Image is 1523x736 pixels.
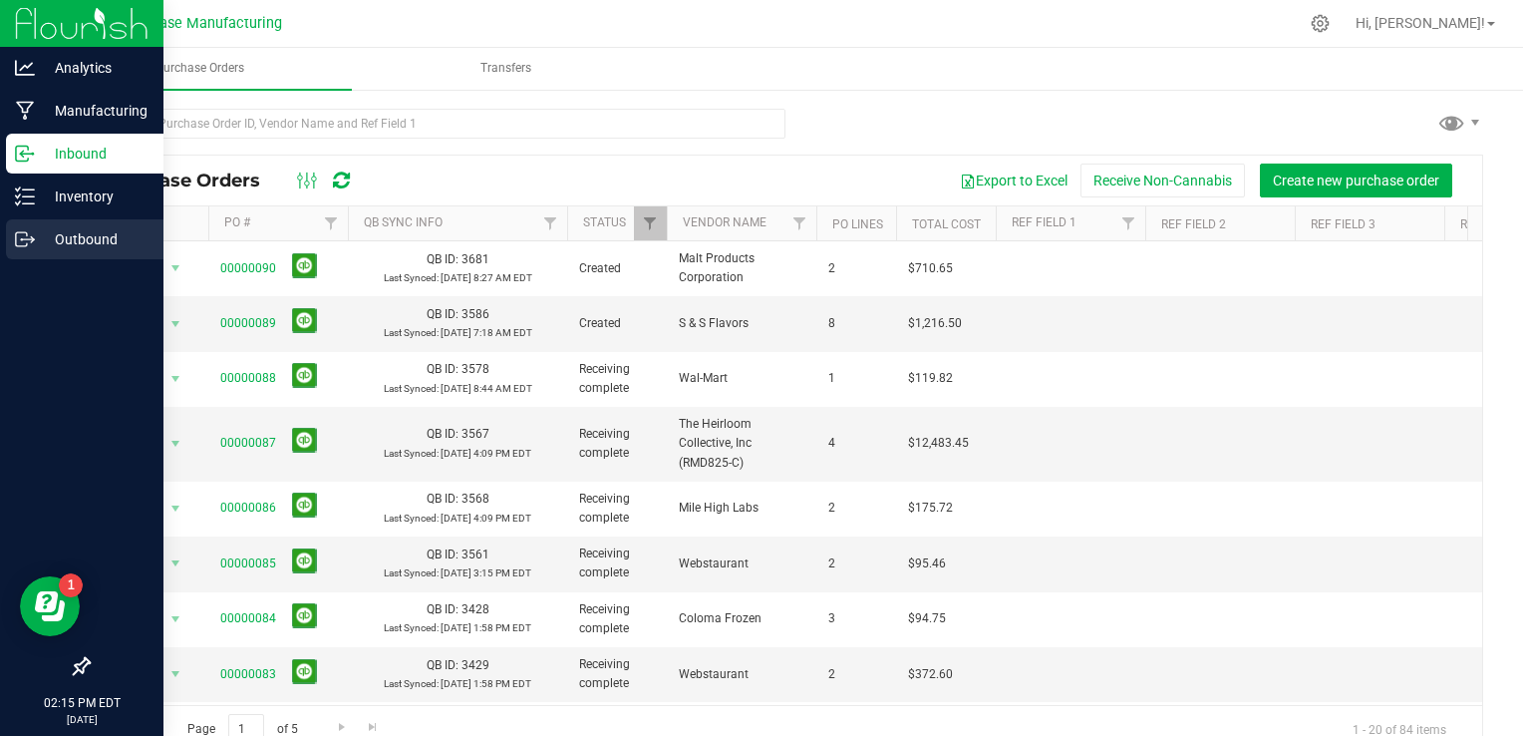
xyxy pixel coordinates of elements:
[908,259,953,278] span: $710.65
[441,567,531,578] span: [DATE] 3:15 PM EDT
[441,383,532,394] span: [DATE] 8:44 AM EDT
[583,215,626,229] a: Status
[15,101,35,121] inline-svg: Manufacturing
[679,314,804,333] span: S & S Flavors
[683,215,766,229] a: Vendor Name
[461,548,489,561] span: 3561
[384,448,439,459] span: Last Synced:
[1356,15,1485,31] span: Hi, [PERSON_NAME]!
[48,48,352,90] a: Purchase Orders
[579,600,655,638] span: Receiving complete
[908,609,946,628] span: $94.75
[163,430,188,458] span: select
[15,58,35,78] inline-svg: Analytics
[427,362,458,376] span: QB ID:
[220,316,276,330] a: 00000089
[679,415,804,473] span: The Heirloom Collective, Inc (RMD825-C)
[441,448,531,459] span: [DATE] 4:09 PM EDT
[163,310,188,338] span: select
[427,548,458,561] span: QB ID:
[15,186,35,206] inline-svg: Inventory
[579,314,655,333] span: Created
[461,252,489,266] span: 3681
[1161,217,1226,231] a: Ref Field 2
[224,215,250,229] a: PO #
[364,215,443,229] a: QB Sync Info
[9,694,154,712] p: 02:15 PM EDT
[1012,215,1076,229] a: Ref Field 1
[828,609,884,628] span: 3
[384,678,439,689] span: Last Synced:
[579,259,655,278] span: Created
[1311,217,1375,231] a: Ref Field 3
[427,602,458,616] span: QB ID:
[220,611,276,625] a: 00000084
[220,501,276,515] a: 00000086
[441,622,531,633] span: [DATE] 1:58 PM EDT
[384,567,439,578] span: Last Synced:
[220,261,276,275] a: 00000090
[441,327,532,338] span: [DATE] 7:18 AM EDT
[163,605,188,633] span: select
[908,314,962,333] span: $1,216.50
[832,217,883,231] a: PO Lines
[441,678,531,689] span: [DATE] 1:58 PM EDT
[679,369,804,388] span: Wal-Mart
[88,109,785,139] input: Search Purchase Order ID, Vendor Name and Ref Field 1
[461,602,489,616] span: 3428
[908,499,953,518] span: $175.72
[1308,14,1333,33] div: Manage settings
[679,609,804,628] span: Coloma Frozen
[908,554,946,573] span: $95.46
[35,56,154,80] p: Analytics
[828,434,884,453] span: 4
[427,658,458,672] span: QB ID:
[1260,164,1452,197] button: Create new purchase order
[828,314,884,333] span: 8
[315,206,348,240] a: Filter
[828,554,884,573] span: 2
[828,259,884,278] span: 2
[1112,206,1145,240] a: Filter
[679,554,804,573] span: Webstaurant
[679,499,804,518] span: Mile High Labs
[9,712,154,727] p: [DATE]
[220,436,276,450] a: 00000087
[1080,164,1245,197] button: Receive Non-Cannabis
[35,99,154,123] p: Manufacturing
[828,665,884,684] span: 2
[461,307,489,321] span: 3586
[15,229,35,249] inline-svg: Outbound
[947,164,1080,197] button: Export to Excel
[579,425,655,463] span: Receiving complete
[384,513,439,524] span: Last Synced:
[908,369,953,388] span: $119.82
[384,327,439,338] span: Last Synced:
[15,144,35,164] inline-svg: Inbound
[163,550,188,577] span: select
[354,48,658,90] a: Transfers
[59,573,83,597] iframe: Resource center unread badge
[454,60,558,77] span: Transfers
[579,490,655,528] span: Receiving complete
[1273,173,1439,188] span: Create new purchase order
[35,227,154,251] p: Outbound
[384,383,439,394] span: Last Synced:
[908,434,969,453] span: $12,483.45
[579,360,655,398] span: Receiving complete
[35,184,154,208] p: Inventory
[427,427,458,441] span: QB ID:
[461,658,489,672] span: 3429
[220,371,276,385] a: 00000088
[427,252,458,266] span: QB ID:
[163,254,188,282] span: select
[634,206,667,240] a: Filter
[908,665,953,684] span: $372.60
[579,655,655,693] span: Receiving complete
[912,217,981,231] a: Total Cost
[220,667,276,681] a: 00000083
[828,499,884,518] span: 2
[163,660,188,688] span: select
[20,576,80,636] iframe: Resource center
